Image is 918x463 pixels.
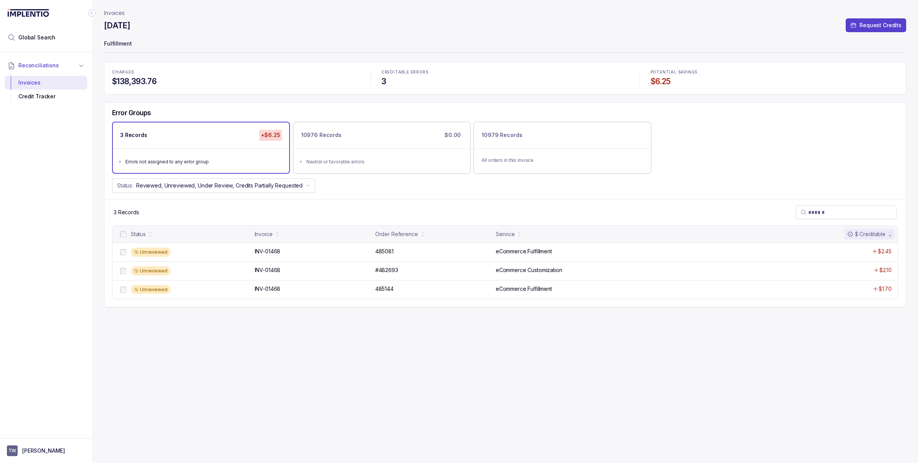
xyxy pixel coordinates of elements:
[846,18,906,32] button: Request Credits
[859,21,902,29] p: Request Credits
[879,285,892,293] p: $1.70
[120,231,126,237] input: checkbox-checkbox
[117,182,133,189] p: Status:
[443,130,462,140] p: $0.00
[482,131,522,139] p: 10979 Records
[104,9,125,17] nav: breadcrumb
[112,76,360,87] h4: $138,393.76
[878,248,892,255] p: $2.45
[301,131,342,139] p: 10976 Records
[112,70,360,75] p: CHARGES
[114,209,139,216] div: Remaining page entries
[7,445,18,456] span: User initials
[104,37,906,52] p: Fulfillment
[112,178,315,193] button: Status:Reviewed, Unreviewed, Under Review, Credits Partially Requested
[11,76,81,90] div: Invoices
[381,76,629,87] h4: 3
[847,230,885,238] div: $ Creditable
[112,109,151,117] h5: Error Groups
[120,131,147,139] p: 3 Records
[114,209,139,216] p: 3 Records
[7,445,85,456] button: User initials[PERSON_NAME]
[375,248,394,255] p: 485081
[131,248,171,257] div: Unreviewed
[651,76,898,87] h4: $6.25
[496,285,552,293] p: eCommerce Fulfillment
[255,248,281,255] p: INV-01468
[255,230,273,238] div: Invoice
[22,447,65,455] p: [PERSON_NAME]
[120,249,126,255] input: checkbox-checkbox
[5,57,87,74] button: Reconciliations
[120,287,126,293] input: checkbox-checkbox
[259,130,282,140] p: +$6.25
[125,158,281,166] div: Errors not assigned to any error group
[306,158,462,166] div: Neutral or favorable errors
[120,268,126,274] input: checkbox-checkbox
[482,157,643,164] p: All orders in this invoice
[879,266,892,274] p: $2.10
[496,248,552,255] p: eCommerce Fulfillment
[381,70,629,75] p: CREDITABLE ERRORS
[255,266,281,274] p: INV-01468
[131,266,171,276] div: Unreviewed
[131,285,171,294] div: Unreviewed
[136,182,303,189] p: Reviewed, Unreviewed, Under Review, Credits Partially Requested
[496,266,562,274] p: eCommerce Customization
[104,9,125,17] a: Invoices
[104,20,130,31] h4: [DATE]
[651,70,898,75] p: POTENTIAL SAVINGS
[496,230,515,238] div: Service
[5,74,87,105] div: Reconciliations
[11,90,81,103] div: Credit Tracker
[87,8,96,18] div: Collapse Icon
[375,285,394,293] p: 485144
[18,62,59,69] span: Reconciliations
[255,285,281,293] p: INV-01468
[375,266,398,274] p: #482693
[375,230,418,238] div: Order Reference
[18,34,55,41] span: Global Search
[131,230,146,238] div: Status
